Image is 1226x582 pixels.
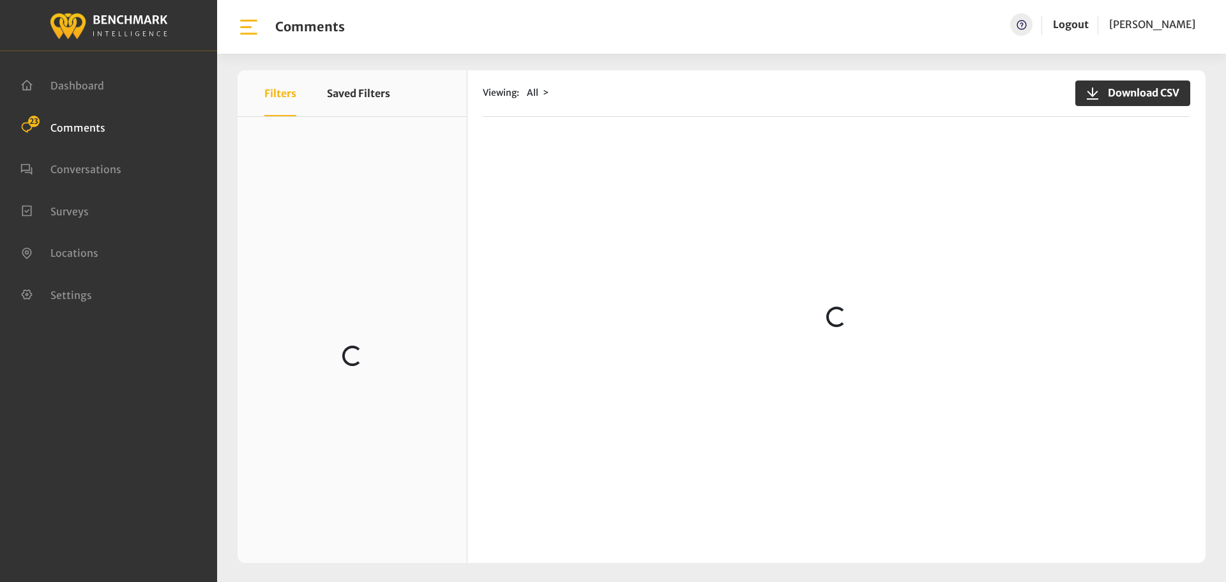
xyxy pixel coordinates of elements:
span: Comments [50,121,105,134]
a: Conversations [20,162,121,174]
h1: Comments [275,19,345,34]
span: Locations [50,247,98,259]
span: Settings [50,288,92,301]
a: Comments 23 [20,120,105,133]
span: Download CSV [1100,85,1179,100]
span: Dashboard [50,79,104,92]
button: Filters [264,70,296,116]
a: Dashboard [20,78,104,91]
a: [PERSON_NAME] [1109,13,1195,36]
button: Saved Filters [327,70,390,116]
a: Settings [20,287,92,300]
a: Locations [20,245,98,258]
span: Viewing: [483,86,519,100]
img: bar [238,16,260,38]
button: Download CSV [1075,80,1190,106]
span: 23 [28,116,40,127]
span: Conversations [50,163,121,176]
a: Surveys [20,204,89,217]
span: [PERSON_NAME] [1109,18,1195,31]
a: Logout [1053,18,1089,31]
span: Surveys [50,204,89,217]
span: All [527,87,538,98]
a: Logout [1053,13,1089,36]
img: benchmark [49,10,168,41]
